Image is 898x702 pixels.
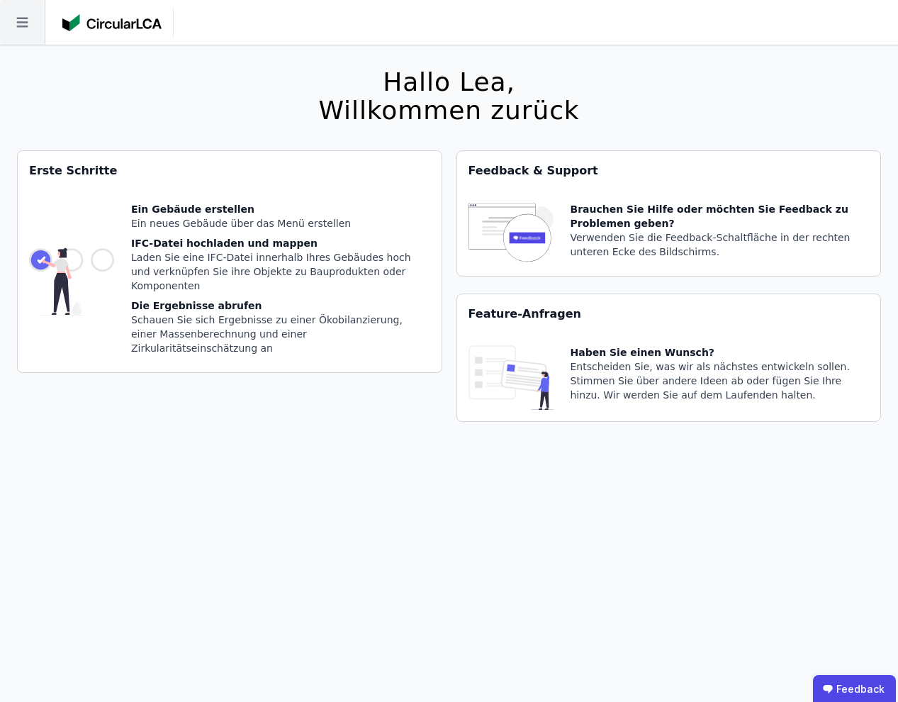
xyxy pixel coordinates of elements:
div: Entscheiden Sie, was wir als nächstes entwickeln sollen. Stimmen Sie über andere Ideen ab oder fü... [571,360,870,402]
div: Brauchen Sie Hilfe oder möchten Sie Feedback zu Problemen geben? [571,202,870,230]
div: Haben Sie einen Wunsch? [571,345,870,360]
div: Feedback & Support [457,151,881,191]
img: feedback-icon-HCTs5lye.svg [468,202,554,264]
div: Ein neues Gebäude über das Menü erstellen [131,216,430,230]
div: Laden Sie eine IFC-Datei innerhalb Ihres Gebäudes hoch und verknüpfen Sie ihre Objekte zu Bauprod... [131,250,430,293]
div: Die Ergebnisse abrufen [131,299,430,313]
div: Erste Schritte [18,151,442,191]
img: getting_started_tile-DrF_GRSv.svg [29,202,114,361]
img: Concular [62,14,162,31]
div: Willkommen zurück [318,96,579,125]
div: Verwenden Sie die Feedback-Schaltfläche in der rechten unteren Ecke des Bildschirms. [571,230,870,259]
img: feature_request_tile-UiXE1qGU.svg [468,345,554,410]
div: Ein Gebäude erstellen [131,202,430,216]
div: Feature-Anfragen [457,294,881,334]
div: Schauen Sie sich Ergebnisse zu einer Ökobilanzierung, einer Massenberechnung und einer Zirkularit... [131,313,430,355]
div: IFC-Datei hochladen und mappen [131,236,430,250]
div: Hallo Lea, [318,68,579,96]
